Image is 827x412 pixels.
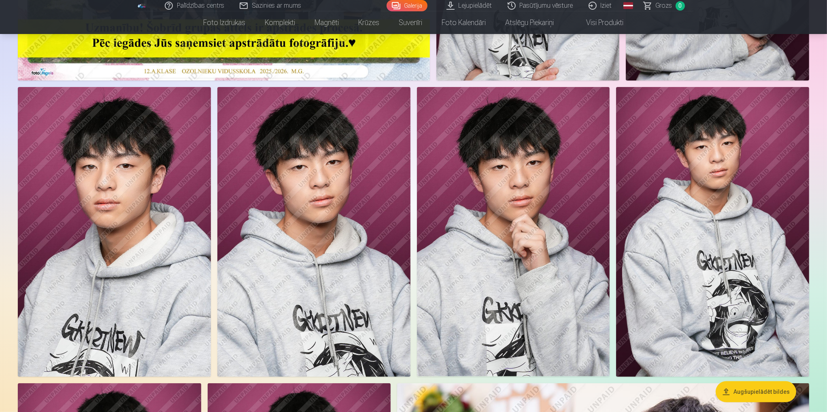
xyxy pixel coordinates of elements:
a: Suvenīri [389,11,432,34]
a: Atslēgu piekariņi [496,11,564,34]
a: Visi produkti [564,11,634,34]
span: 0 [676,1,685,11]
a: Foto kalendāri [432,11,496,34]
a: Komplekti [255,11,305,34]
a: Foto izdrukas [194,11,255,34]
button: Augšupielādēt bildes [716,381,796,402]
a: Krūzes [349,11,389,34]
span: Grozs [656,1,672,11]
a: Magnēti [305,11,349,34]
img: /fa1 [138,3,147,8]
